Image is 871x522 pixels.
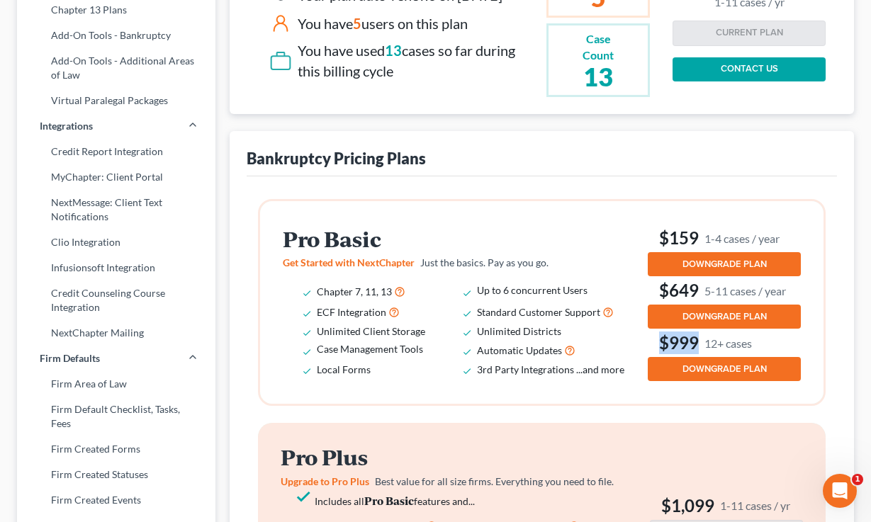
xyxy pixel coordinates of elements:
[247,148,426,169] div: Bankruptcy Pricing Plans
[17,462,215,487] a: Firm Created Statuses
[17,397,215,436] a: Firm Default Checklist, Tasks, Fees
[648,227,801,249] h3: $159
[648,252,801,276] button: DOWNGRADE PLAN
[852,474,863,485] span: 1
[281,446,644,469] h2: Pro Plus
[364,493,414,508] strong: Pro Basic
[283,256,415,268] span: Get Started with NextChapter
[648,357,801,381] button: DOWNGRADE PLAN
[682,259,767,270] span: DOWNGRADE PLAN
[317,343,423,355] span: Case Management Tools
[315,495,475,507] span: Includes all features and...
[648,331,801,354] h3: $999
[704,336,752,351] small: 12+ cases
[17,164,215,190] a: MyChapter: Client Portal
[704,283,786,298] small: 5-11 cases / year
[648,279,801,302] h3: $649
[720,498,790,513] small: 1-11 cases / yr
[17,113,215,139] a: Integrations
[583,64,614,89] h2: 13
[17,346,215,371] a: Firm Defaults
[317,363,371,375] span: Local Forms
[375,475,614,487] span: Best value for all size firms. Everything you need to file.
[650,494,803,517] h3: $1,099
[477,325,561,337] span: Unlimited Districts
[682,311,767,322] span: DOWNGRADE PLAN
[353,15,361,32] span: 5
[673,57,826,81] a: CONTACT US
[17,320,215,346] a: NextChapter Mailing
[17,139,215,164] a: Credit Report Integration
[298,13,468,34] div: You have users on this plan
[477,363,574,375] span: 3rd Party Integrations
[648,305,801,329] button: DOWNGRADE PLAN
[385,42,402,59] span: 13
[576,363,624,375] span: ...and more
[704,231,780,246] small: 1-4 cases / year
[682,363,767,375] span: DOWNGRADE PLAN
[17,371,215,397] a: Firm Area of Law
[583,31,614,64] div: Case Count
[17,88,215,113] a: Virtual Paralegal Packages
[477,306,600,318] span: Standard Customer Support
[477,344,562,356] span: Automatic Updates
[317,325,425,337] span: Unlimited Client Storage
[17,487,215,513] a: Firm Created Events
[823,474,857,508] iframe: Intercom live chat
[17,229,215,255] a: Clio Integration
[17,190,215,229] a: NextMessage: Client Text Notifications
[317,285,392,297] span: Chapter 7, 11, 13
[317,306,386,318] span: ECF Integration
[281,475,369,487] span: Upgrade to Pro Plus
[477,284,588,296] span: Up to 6 concurrent Users
[40,351,100,365] span: Firm Defaults
[673,21,826,46] button: CURRENT PLAN
[17,280,215,320] a: Credit Counseling Course Integration
[40,119,93,133] span: Integrations
[17,436,215,462] a: Firm Created Forms
[283,227,642,251] h2: Pro Basic
[17,48,215,88] a: Add-On Tools - Additional Areas of Law
[298,40,541,81] div: You have used cases so far during this billing cycle
[17,255,215,280] a: Infusionsoft Integration
[17,23,215,48] a: Add-On Tools - Bankruptcy
[420,256,549,268] span: Just the basics. Pay as you go.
